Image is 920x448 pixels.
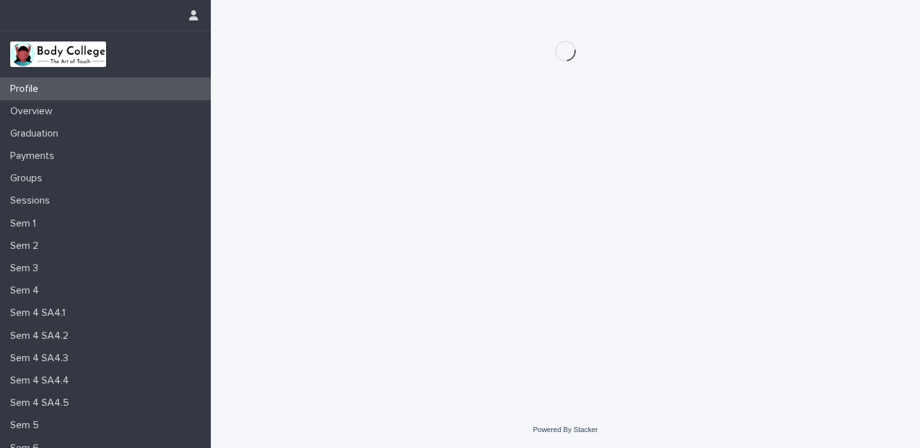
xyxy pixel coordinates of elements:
[5,352,79,364] p: Sem 4 SA4.3
[5,330,79,342] p: Sem 4 SA4.2
[5,375,79,387] p: Sem 4 SA4.4
[5,307,75,319] p: Sem 4 SA4.1
[10,41,106,67] img: xvtzy2PTuGgGH0xbwGb2
[5,150,65,162] p: Payments
[5,218,46,230] p: Sem 1
[5,397,79,409] p: Sem 4 SA4.5
[5,240,49,252] p: Sem 2
[5,285,49,297] p: Sem 4
[5,195,60,207] p: Sessions
[5,105,63,117] p: Overview
[533,426,597,433] a: Powered By Stacker
[5,172,52,184] p: Groups
[5,83,49,95] p: Profile
[5,419,49,431] p: Sem 5
[5,262,49,274] p: Sem 3
[5,128,68,140] p: Graduation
